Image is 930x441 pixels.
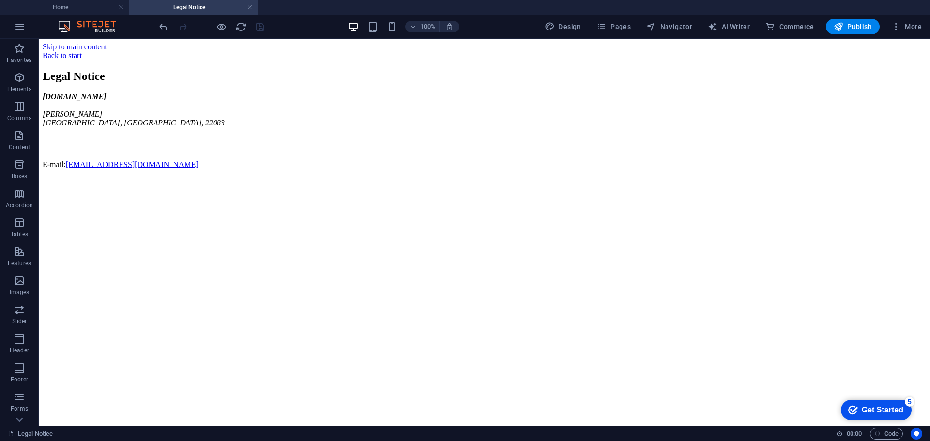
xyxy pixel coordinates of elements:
[11,230,28,238] p: Tables
[11,405,28,412] p: Forms
[157,21,169,32] button: undo
[834,22,872,31] span: Publish
[708,22,750,31] span: AI Writer
[887,19,926,34] button: More
[874,428,899,440] span: Code
[847,428,862,440] span: 00 00
[26,11,68,19] div: Get Started
[870,428,903,440] button: Code
[420,21,435,32] h6: 100%
[597,22,631,31] span: Pages
[704,19,754,34] button: AI Writer
[56,21,128,32] img: Editor Logo
[9,143,30,151] p: Content
[826,19,880,34] button: Publish
[837,428,862,440] h6: Session time
[7,85,32,93] p: Elements
[7,114,31,122] p: Columns
[911,428,922,440] button: Usercentrics
[593,19,635,34] button: Pages
[12,172,28,180] p: Boxes
[545,22,581,31] span: Design
[10,289,30,296] p: Images
[891,22,922,31] span: More
[158,21,169,32] i: Undo: Change text (Ctrl+Z)
[765,22,814,31] span: Commerce
[5,5,76,25] div: Get Started 5 items remaining, 0% complete
[69,2,79,12] div: 5
[12,318,27,325] p: Slider
[541,19,585,34] div: Design (Ctrl+Alt+Y)
[6,201,33,209] p: Accordion
[129,2,258,13] h4: Legal Notice
[4,4,68,12] a: Skip to main content
[11,376,28,383] p: Footer
[235,21,247,32] i: Reload page
[541,19,585,34] button: Design
[10,347,29,354] p: Header
[8,259,31,267] p: Features
[445,22,454,31] i: On resize automatically adjust zoom level to fit chosen device.
[405,21,440,32] button: 100%
[646,22,692,31] span: Navigator
[853,430,855,437] span: :
[8,428,53,440] a: Click to cancel selection. Double-click to open Pages
[235,21,247,32] button: reload
[761,19,818,34] button: Commerce
[642,19,696,34] button: Navigator
[7,56,31,64] p: Favorites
